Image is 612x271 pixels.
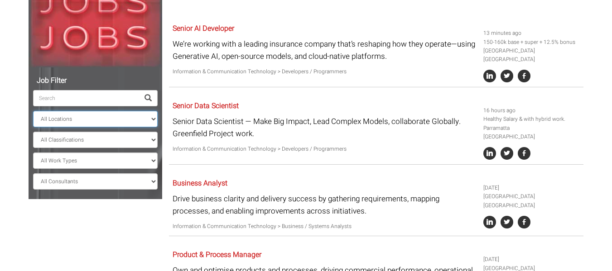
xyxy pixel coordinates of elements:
[483,115,580,124] li: Healthy Salary & with hybrid work.
[173,23,234,34] a: Senior AI Developer
[33,90,139,106] input: Search
[173,222,477,231] p: Information & Communication Technology > Business / Systems Analysts
[173,115,477,140] p: Senior Data Scientist — Make Big Impact, Lead Complex Models, collaborate Globally. Greenfield Pr...
[173,178,227,189] a: Business Analyst
[173,193,477,217] p: Drive business clarity and delivery success by gathering requirements, mapping processes, and ena...
[483,124,580,141] li: Parramatta [GEOGRAPHIC_DATA]
[173,145,477,153] p: Information & Communication Technology > Developers / Programmers
[483,38,580,47] li: 150-160k base + super + 12.5% bonus
[173,249,261,260] a: Product & Process Manager
[173,100,239,111] a: Senior Data Scientist
[483,255,580,264] li: [DATE]
[483,192,580,209] li: [GEOGRAPHIC_DATA] [GEOGRAPHIC_DATA]
[483,29,580,38] li: 13 minutes ago
[173,67,477,76] p: Information & Communication Technology > Developers / Programmers
[483,47,580,64] li: [GEOGRAPHIC_DATA] [GEOGRAPHIC_DATA]
[33,77,158,85] h5: Job Filter
[483,184,580,192] li: [DATE]
[483,106,580,115] li: 16 hours ago
[173,38,477,62] p: We’re working with a leading insurance company that’s reshaping how they operate—using Generative...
